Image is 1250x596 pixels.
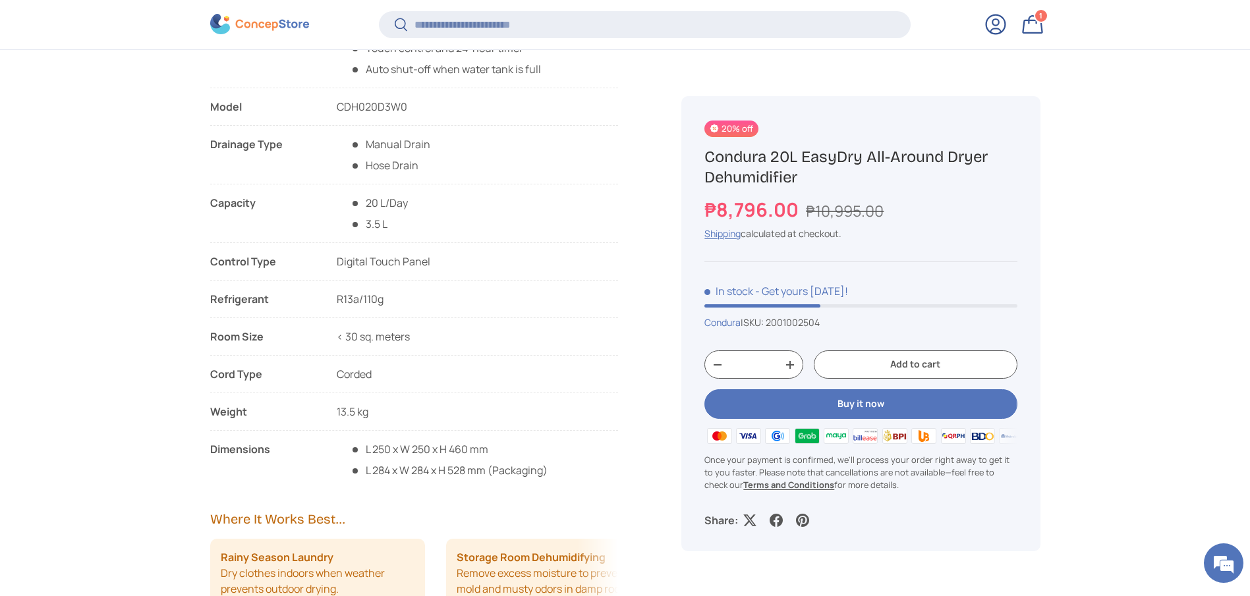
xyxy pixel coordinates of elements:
[806,200,884,221] s: ₱10,995.00
[968,426,997,446] img: bdo
[210,329,619,344] li: < 30 sq. meters
[337,254,430,269] span: Digital Touch Panel
[210,404,316,420] div: Weight
[337,99,407,114] span: CDH020D3W0
[210,254,316,269] div: Control Type
[734,426,763,446] img: visa
[755,284,848,299] p: - Get yours [DATE]!
[704,390,1017,420] button: Buy it now
[763,426,792,446] img: gcash
[704,317,741,329] a: Condura
[350,61,619,77] li: Auto shut-off when water tank is full​
[76,166,182,299] span: We're online!
[350,195,408,211] span: 20 L/Day
[704,284,753,299] span: In stock
[743,317,764,329] span: SKU:
[210,136,316,173] div: Drainage Type
[766,317,820,329] span: 2001002504
[210,441,316,478] div: Dimensions
[210,291,619,318] li: R13a/110g
[704,147,1017,188] h1: Condura 20L EasyDry All-Around Dryer Dehumidifier
[337,367,372,381] span: Corded
[350,441,548,457] span: L 250 x W 250 x H 460 mm
[350,463,548,477] span: L 284 x W 284 x H 528 mm (Packaging)
[909,426,938,446] img: ubp
[814,351,1017,379] button: Add to cart
[704,227,1017,241] div: calculated at checkout.
[210,510,619,528] h2: Where It Works Best...
[880,426,909,446] img: bpi
[210,195,316,232] div: Capacity
[997,426,1026,446] img: metrobank
[210,291,316,307] strong: Refrigerant
[210,366,316,382] div: Cord Type
[704,121,758,137] span: 20% off
[210,329,316,344] strong: Room Size
[337,404,368,419] span: 13.5 kg
[7,360,251,406] textarea: Type your message and hit 'Enter'
[216,7,248,38] div: Minimize live chat window
[350,158,418,173] span: Hose Drain
[938,426,967,446] img: qrph
[704,426,733,446] img: master
[741,317,820,329] span: |
[1039,11,1042,21] span: 1
[350,136,430,152] span: Manual Drain
[210,14,309,35] img: ConcepStore
[704,196,802,223] strong: ₱8,796.00
[704,454,1017,492] p: Once your payment is confirmed, we'll process your order right away to get it to you faster. Plea...
[210,99,316,115] div: Model
[792,426,821,446] img: grabpay
[822,426,851,446] img: maya
[350,217,387,231] span: 3.5 L
[704,513,738,529] p: Share:
[221,549,333,565] strong: Rainy Season Laundry
[704,228,741,240] a: Shipping
[851,426,880,446] img: billease
[457,549,606,565] strong: Storage Room Dehumidifying
[69,74,221,91] div: Chat with us now
[743,479,834,491] a: Terms and Conditions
